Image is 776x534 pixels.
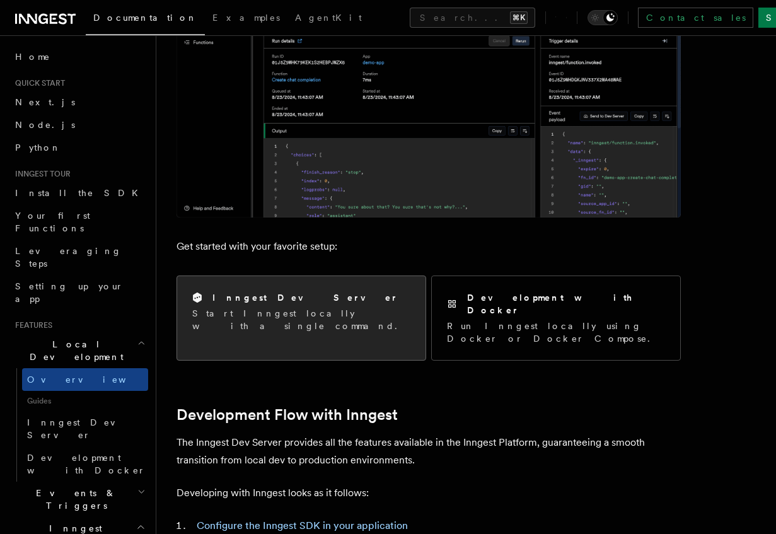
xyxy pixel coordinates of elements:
span: Features [10,320,52,330]
span: Inngest Dev Server [27,417,135,440]
a: Home [10,45,148,68]
button: Local Development [10,333,148,368]
p: Start Inngest locally with a single command. [192,307,410,332]
a: AgentKit [287,4,369,34]
a: Overview [22,368,148,391]
p: Get started with your favorite setup: [177,238,681,255]
h2: Development with Docker [467,291,665,316]
span: Inngest tour [10,169,71,179]
span: Leveraging Steps [15,246,122,269]
a: Inngest Dev ServerStart Inngest locally with a single command. [177,276,426,361]
a: Contact sales [638,8,753,28]
kbd: ⌘K [510,11,528,24]
a: Setting up your app [10,275,148,310]
span: Your first Functions [15,211,90,233]
div: Local Development [10,368,148,482]
a: Development with Docker [22,446,148,482]
a: Examples [205,4,287,34]
span: Home [15,50,50,63]
button: Search...⌘K [410,8,535,28]
span: Python [15,142,61,153]
span: Next.js [15,97,75,107]
p: The Inngest Dev Server provides all the features available in the Inngest Platform, guaranteeing ... [177,434,681,469]
span: Events & Triggers [10,487,137,512]
span: Local Development [10,338,137,363]
p: Run Inngest locally using Docker or Docker Compose. [447,320,665,345]
span: Node.js [15,120,75,130]
a: Python [10,136,148,159]
p: Developing with Inngest looks as it follows: [177,484,681,502]
span: Documentation [93,13,197,23]
a: Install the SDK [10,182,148,204]
a: Your first Functions [10,204,148,240]
span: Examples [212,13,280,23]
a: Development with DockerRun Inngest locally using Docker or Docker Compose. [431,276,681,361]
a: Development Flow with Inngest [177,406,398,424]
a: Next.js [10,91,148,113]
a: Documentation [86,4,205,35]
h2: Inngest Dev Server [212,291,398,304]
span: Overview [27,374,157,385]
a: Inngest Dev Server [22,411,148,446]
a: Leveraging Steps [10,240,148,275]
a: Node.js [10,113,148,136]
span: Install the SDK [15,188,146,198]
a: Configure the Inngest SDK in your application [197,519,408,531]
button: Events & Triggers [10,482,148,517]
span: Quick start [10,78,65,88]
span: Development with Docker [27,453,146,475]
span: Guides [22,391,148,411]
span: AgentKit [295,13,362,23]
button: Toggle dark mode [588,10,618,25]
span: Setting up your app [15,281,124,304]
